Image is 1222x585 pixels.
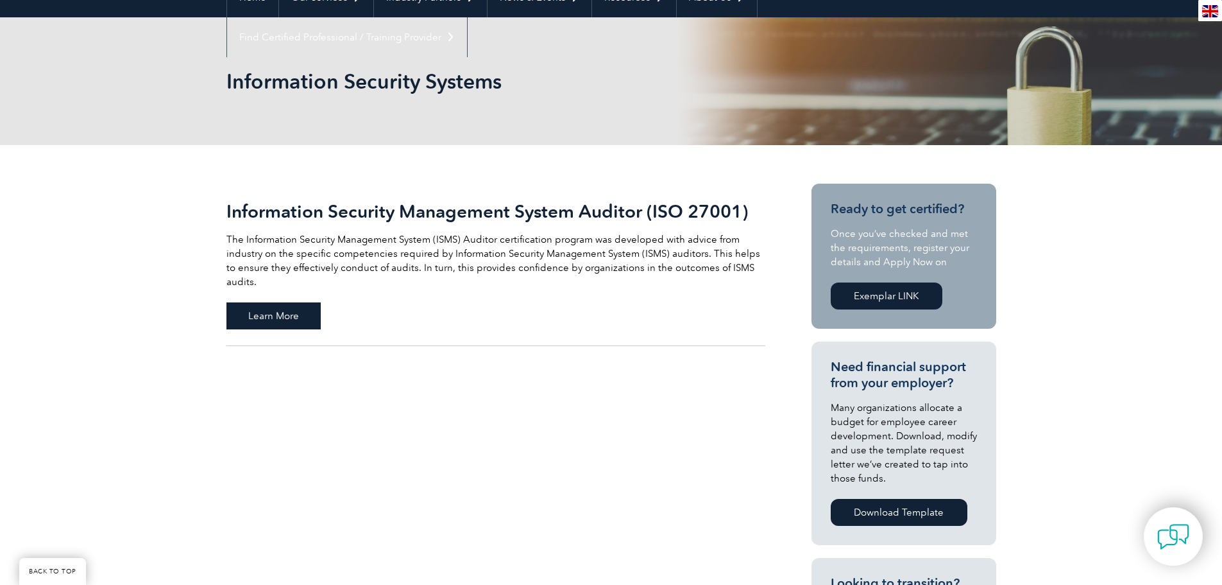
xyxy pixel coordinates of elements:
p: Many organizations allocate a budget for employee career development. Download, modify and use th... [831,401,977,485]
a: BACK TO TOP [19,558,86,585]
a: Information Security Management System Auditor (ISO 27001) The Information Security Management Sy... [226,184,765,346]
p: The Information Security Management System (ISMS) Auditor certification program was developed wit... [226,232,765,289]
h2: Information Security Management System Auditor (ISO 27001) [226,201,765,222]
p: Once you’ve checked and met the requirements, register your details and Apply Now on [831,227,977,269]
h1: Information Security Systems [226,69,719,94]
h3: Need financial support from your employer? [831,359,977,391]
img: contact-chat.png [1157,521,1189,553]
a: Download Template [831,499,967,526]
a: Find Certified Professional / Training Provider [227,17,467,57]
img: en [1202,5,1218,17]
h3: Ready to get certified? [831,201,977,217]
span: Learn More [226,302,321,329]
a: Exemplar LINK [831,283,942,310]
